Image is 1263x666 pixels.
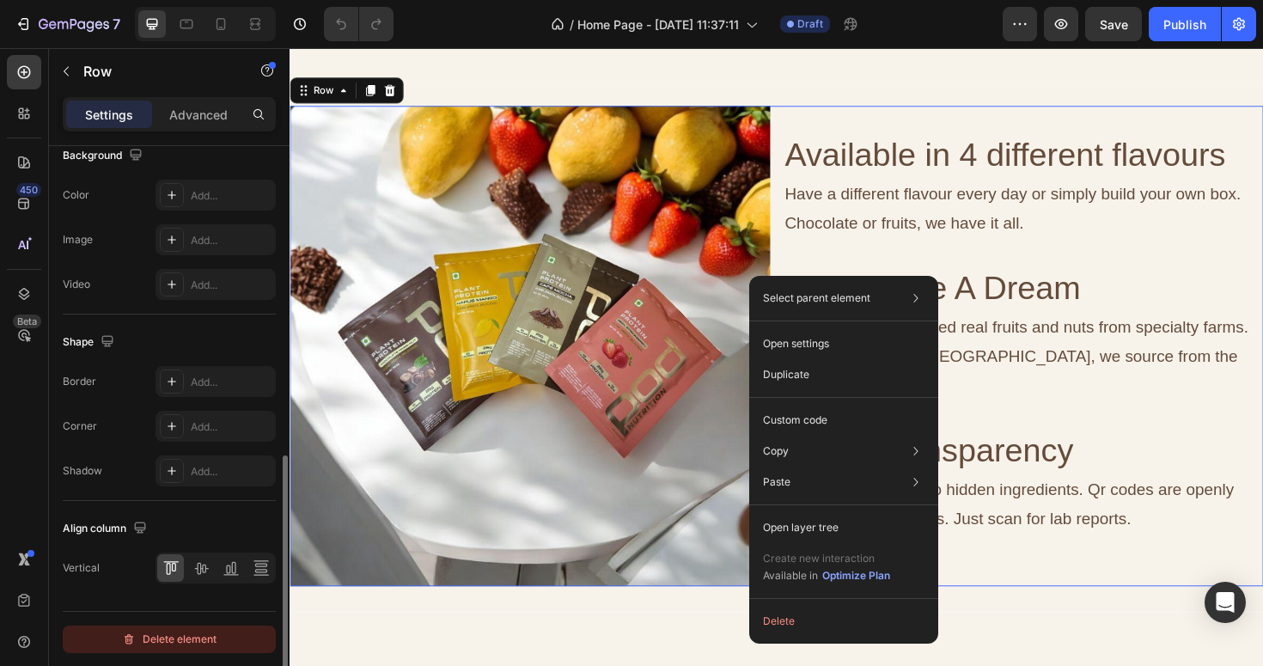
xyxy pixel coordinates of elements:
div: Corner [63,419,97,434]
h2: Tastes Like A Dream [522,229,1031,278]
span: Save [1100,17,1128,32]
button: Optimize Plan [821,567,891,584]
div: Undo/Redo [324,7,394,41]
p: Made using handpicked real fruits and nuts from specialty farms. Mahabaleshwar to [GEOGRAPHIC_DAT... [524,279,1029,372]
p: 7 [113,14,120,34]
p: Custom code [763,412,827,428]
div: Color [63,187,89,203]
button: Delete element [63,626,276,653]
span: Home Page - [DATE] 11:37:11 [577,15,739,34]
button: Save [1085,7,1142,41]
p: Paste [763,474,790,490]
div: Video [63,277,90,292]
span: / [570,15,574,34]
div: Rich Text Editor. Editing area: main [522,278,1031,374]
div: Publish [1163,15,1206,34]
div: Shadow [63,463,102,479]
div: Beta [13,315,41,328]
p: Advanced [169,106,228,124]
div: Background [63,144,146,168]
div: Border [63,374,96,389]
p: No asterisk marks, no hidden ingredients. Qr codes are openly published on all packs. Just scan f... [524,451,1029,513]
div: Align column [63,517,150,541]
span: Available in [763,569,818,582]
button: Publish [1149,7,1221,41]
span: Draft [797,16,823,32]
div: Vertical [63,560,100,576]
p: Create new interaction [763,550,891,567]
p: Settings [85,106,133,124]
div: Optimize Plan [822,568,890,584]
p: Have a different flavour every day or simply build your own box. Chocolate or fruits, we have it ... [524,138,1029,200]
h2: 100% Transparency [522,401,1031,449]
h2: Available in 4 different flavours [522,89,1031,137]
div: Shape [63,331,118,354]
p: Open layer tree [763,520,839,535]
p: Select parent element [763,290,870,306]
button: Delete [756,606,931,637]
div: Delete element [122,629,217,650]
p: Open settings [763,336,829,351]
div: Add... [191,278,272,293]
div: Image [63,232,93,247]
div: Open Intercom Messenger [1205,582,1246,623]
p: Duplicate [763,367,809,382]
div: Add... [191,419,272,435]
button: 7 [7,7,128,41]
div: Add... [191,233,272,248]
div: Add... [191,188,272,204]
p: Copy [763,443,789,459]
div: Add... [191,375,272,390]
div: Add... [191,464,272,480]
p: Row [83,61,229,82]
div: Row [21,37,50,52]
div: 450 [16,183,41,197]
